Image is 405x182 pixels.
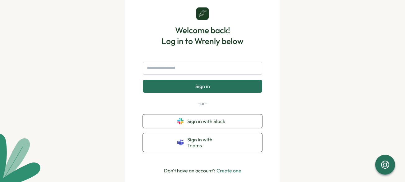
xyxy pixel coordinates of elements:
[143,80,262,93] button: Sign in
[195,83,210,89] span: Sign in
[187,137,228,148] span: Sign in with Teams
[162,25,243,47] h1: Welcome back! Log in to Wrenly below
[216,167,241,174] a: Create one
[143,133,262,152] button: Sign in with Teams
[143,100,262,107] p: -or-
[143,114,262,128] button: Sign in with Slack
[187,118,228,124] span: Sign in with Slack
[164,167,241,175] p: Don't have an account?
